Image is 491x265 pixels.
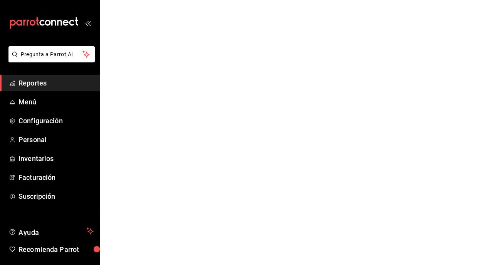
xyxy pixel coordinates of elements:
span: Suscripción [18,191,94,201]
button: Pregunta a Parrot AI [8,46,95,62]
span: Inventarios [18,153,94,164]
span: Personal [18,134,94,145]
a: Pregunta a Parrot AI [5,56,95,64]
span: Recomienda Parrot [18,244,94,255]
span: Pregunta a Parrot AI [21,50,83,59]
span: Facturación [18,172,94,183]
span: Reportes [18,78,94,88]
span: Menú [18,97,94,107]
span: Ayuda [18,226,84,236]
button: open_drawer_menu [85,20,91,26]
span: Configuración [18,116,94,126]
